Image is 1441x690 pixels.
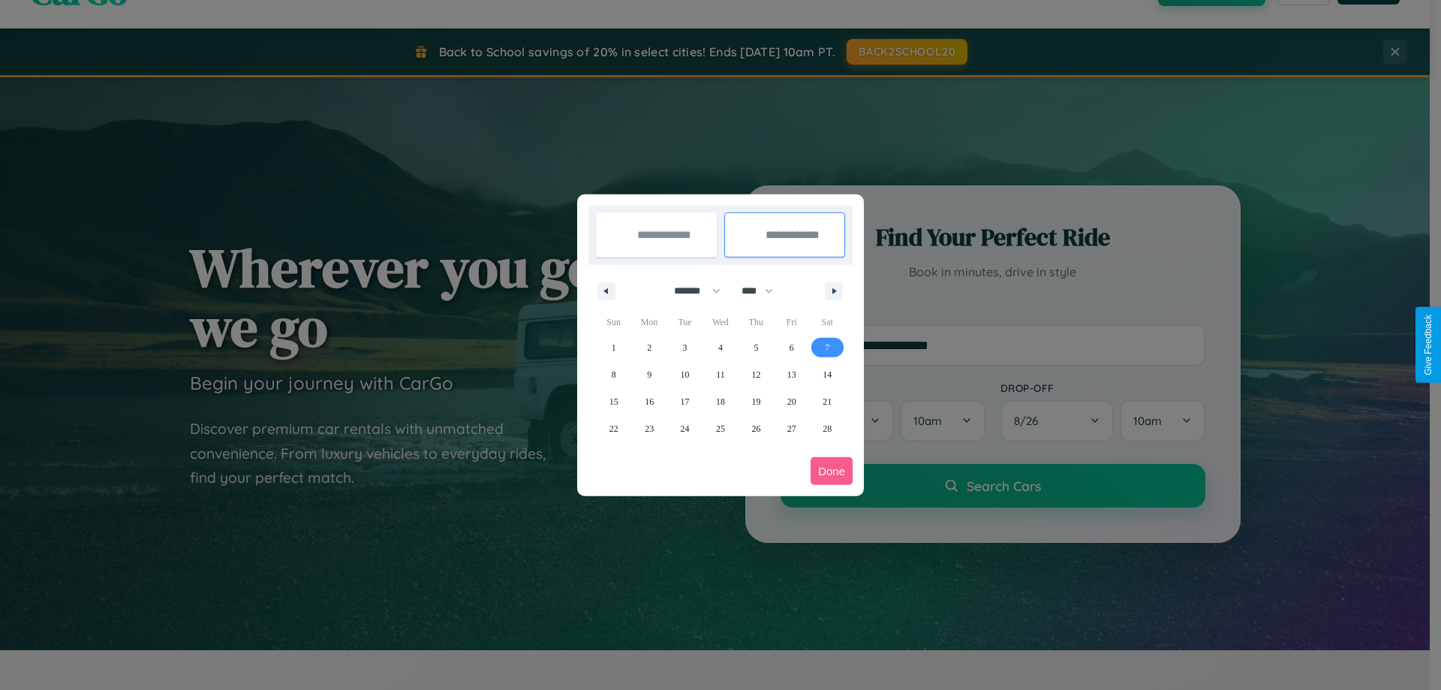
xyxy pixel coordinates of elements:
[667,415,702,442] button: 24
[681,361,690,388] span: 10
[631,415,666,442] button: 23
[787,415,796,442] span: 27
[790,334,794,361] span: 6
[810,415,845,442] button: 28
[702,310,738,334] span: Wed
[702,334,738,361] button: 4
[596,334,631,361] button: 1
[702,415,738,442] button: 25
[667,388,702,415] button: 17
[751,388,760,415] span: 19
[810,310,845,334] span: Sat
[716,415,725,442] span: 25
[596,310,631,334] span: Sun
[739,388,774,415] button: 19
[631,310,666,334] span: Mon
[787,388,796,415] span: 20
[645,415,654,442] span: 23
[823,388,832,415] span: 21
[681,415,690,442] span: 24
[681,388,690,415] span: 17
[631,334,666,361] button: 2
[609,415,618,442] span: 22
[596,361,631,388] button: 8
[774,388,809,415] button: 20
[774,415,809,442] button: 27
[596,415,631,442] button: 22
[596,388,631,415] button: 15
[647,334,651,361] span: 2
[612,361,616,388] span: 8
[739,334,774,361] button: 5
[823,415,832,442] span: 28
[609,388,618,415] span: 15
[823,361,832,388] span: 14
[631,388,666,415] button: 16
[645,388,654,415] span: 16
[739,415,774,442] button: 26
[810,361,845,388] button: 14
[716,361,725,388] span: 11
[751,415,760,442] span: 26
[1423,315,1433,375] div: Give Feedback
[667,310,702,334] span: Tue
[667,334,702,361] button: 3
[787,361,796,388] span: 13
[825,334,829,361] span: 7
[739,310,774,334] span: Thu
[774,334,809,361] button: 6
[612,334,616,361] span: 1
[716,388,725,415] span: 18
[751,361,760,388] span: 12
[811,457,853,485] button: Done
[647,361,651,388] span: 9
[774,361,809,388] button: 13
[739,361,774,388] button: 12
[718,334,723,361] span: 4
[683,334,687,361] span: 3
[774,310,809,334] span: Fri
[810,388,845,415] button: 21
[702,388,738,415] button: 18
[702,361,738,388] button: 11
[810,334,845,361] button: 7
[754,334,758,361] span: 5
[631,361,666,388] button: 9
[667,361,702,388] button: 10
